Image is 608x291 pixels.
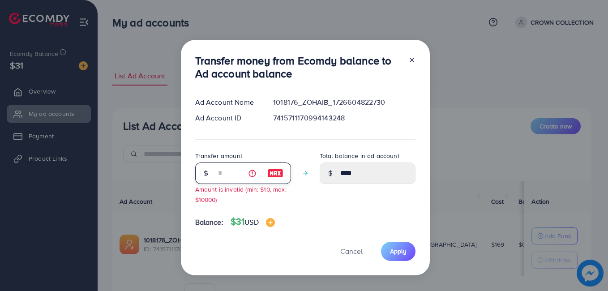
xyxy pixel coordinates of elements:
span: Cancel [340,246,363,256]
h3: Transfer money from Ecomdy balance to Ad account balance [195,54,401,80]
h4: $31 [231,216,275,227]
img: image [266,218,275,227]
span: Apply [390,247,407,256]
button: Apply [381,242,415,261]
span: Balance: [195,217,223,227]
div: Ad Account Name [188,97,266,107]
div: Ad Account ID [188,113,266,123]
label: Total balance in ad account [320,151,399,160]
div: 1018176_ZOHAIB_1726604822730 [266,97,422,107]
span: USD [244,217,258,227]
img: image [267,168,283,179]
label: Transfer amount [195,151,242,160]
div: 7415711170994143248 [266,113,422,123]
small: Amount is invalid (min: $10, max: $10000) [195,185,287,204]
button: Cancel [329,242,374,261]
